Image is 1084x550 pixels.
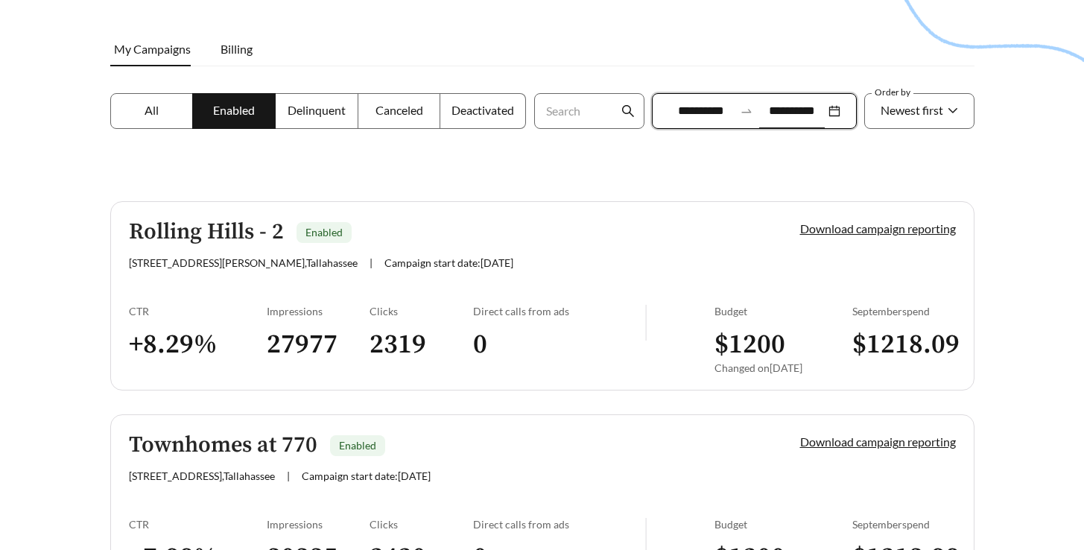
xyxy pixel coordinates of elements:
h3: $ 1200 [714,328,852,361]
h3: 27977 [267,328,370,361]
span: | [287,470,290,482]
span: Delinquent [288,103,346,117]
span: Canceled [375,103,423,117]
a: Rolling Hills - 2Enabled[STREET_ADDRESS][PERSON_NAME],Tallahassee|Campaign start date:[DATE]Downl... [110,201,974,391]
img: line [645,305,647,341]
span: to [740,104,753,118]
span: Billing [221,42,253,56]
h5: Townhomes at 770 [129,433,317,458]
div: Clicks [370,305,473,317]
div: Direct calls from ads [473,518,645,531]
a: Download campaign reporting [800,434,956,449]
span: Enabled [339,439,376,452]
span: Enabled [305,226,343,238]
span: swap-right [740,104,753,118]
div: September spend [852,518,956,531]
h3: 2319 [370,328,473,361]
div: CTR [129,518,267,531]
div: Direct calls from ads [473,305,645,317]
div: Impressions [267,305,370,317]
div: Budget [714,305,852,317]
div: CTR [129,305,267,317]
span: Newest first [881,103,943,117]
h3: 0 [473,328,645,361]
span: [STREET_ADDRESS][PERSON_NAME] , Tallahassee [129,256,358,269]
span: My Campaigns [114,42,191,56]
div: Clicks [370,518,473,531]
span: All [145,103,159,117]
span: Campaign start date: [DATE] [384,256,513,269]
h5: Rolling Hills - 2 [129,220,284,244]
span: Deactivated [451,103,514,117]
h3: $ 1218.09 [852,328,956,361]
div: Budget [714,518,852,531]
a: Download campaign reporting [800,221,956,236]
span: Enabled [213,103,255,117]
span: Campaign start date: [DATE] [302,470,431,482]
span: | [370,256,373,269]
span: [STREET_ADDRESS] , Tallahassee [129,470,275,482]
span: search [621,104,635,118]
div: September spend [852,305,956,317]
div: Changed on [DATE] [714,361,852,374]
div: Impressions [267,518,370,531]
h3: + 8.29 % [129,328,267,361]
